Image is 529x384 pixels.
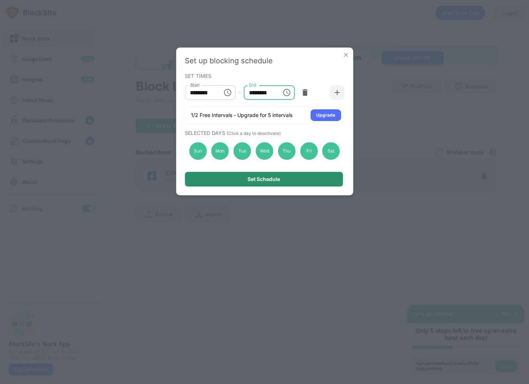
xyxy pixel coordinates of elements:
div: Sun [189,142,207,160]
div: Set Schedule [248,176,280,182]
div: SET TIMES [185,73,342,79]
label: End [249,82,257,88]
span: (Click a day to deactivate) [227,131,281,136]
div: Mon [211,142,229,160]
div: Upgrade [316,112,335,119]
div: Tue [234,142,251,160]
img: x-button.svg [342,51,349,59]
div: SELECTED DAYS [185,130,342,136]
div: Set up blocking schedule [185,56,344,65]
div: Sat [322,142,340,160]
div: Thu [278,142,295,160]
button: Choose time, selected time is 8:00 AM [280,85,294,100]
div: Fri [300,142,318,160]
div: - [239,89,241,97]
label: Start [190,82,199,88]
div: 1/2 Free Intervals - Upgrade for 5 intervals [191,112,292,119]
div: Wed [256,142,273,160]
button: Choose time, selected time is 5:00 AM [221,85,235,100]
